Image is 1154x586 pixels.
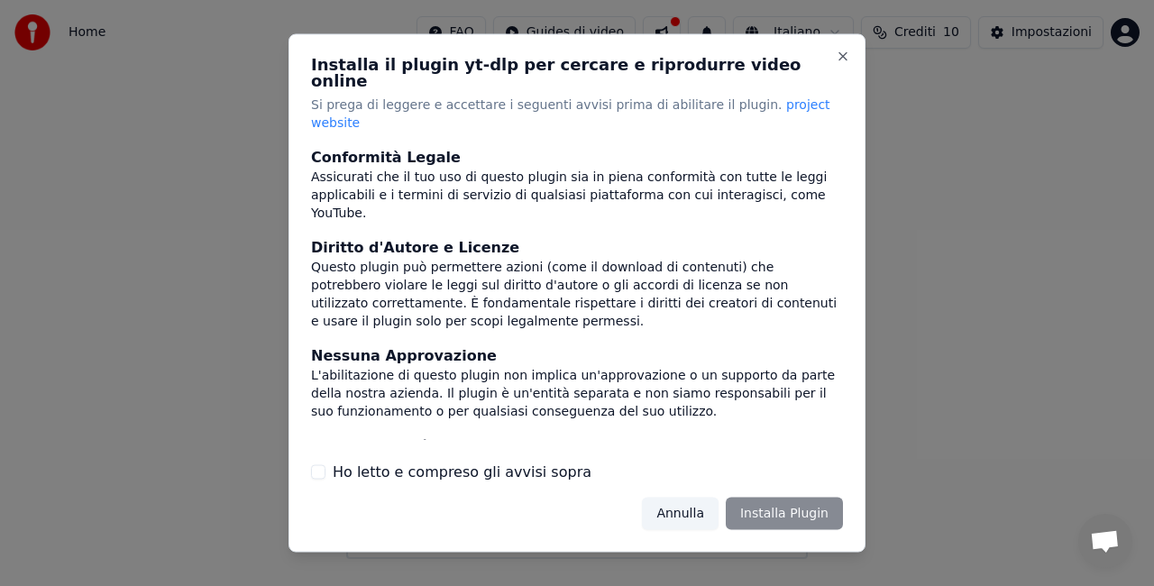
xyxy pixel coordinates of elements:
div: Questo plugin può permettere azioni (come il download di contenuti) che potrebbero violare le leg... [311,258,843,330]
button: Annulla [642,497,719,529]
div: Diritto d'Autore e Licenze [311,236,843,258]
p: Si prega di leggere e accettare i seguenti avvisi prima di abilitare il plugin. [311,96,843,133]
div: L'abilitazione di questo plugin non implica un'approvazione o un supporto da parte della nostra a... [311,366,843,420]
span: project website [311,97,830,130]
h2: Installa il plugin yt-dlp per cercare e riprodurre video online [311,57,843,89]
div: Assicurati che il tuo uso di questo plugin sia in piena conformità con tutte le leggi applicabili... [311,168,843,222]
label: Ho letto e compreso gli avvisi sopra [333,461,591,482]
div: Responsabilità dell'Utente [311,435,843,456]
div: Conformità Legale [311,146,843,168]
div: Nessuna Approvazione [311,344,843,366]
